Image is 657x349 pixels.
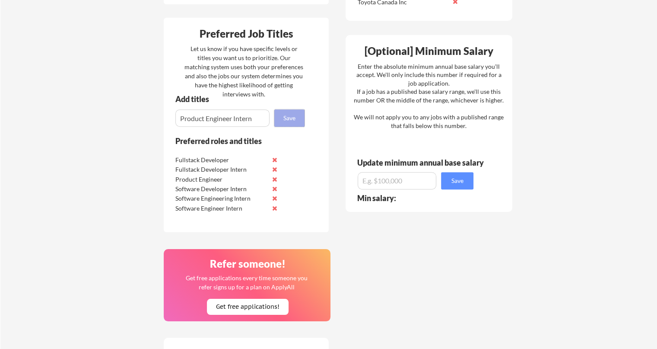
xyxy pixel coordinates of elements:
[349,46,509,56] div: [Optional] Minimum Salary
[175,165,267,174] div: Fullstack Developer Intern
[175,156,267,164] div: Fullstack Developer
[357,193,396,203] strong: Min salary:
[175,194,267,203] div: Software Engineering Intern
[175,109,270,127] input: E.g. Senior Product Manager
[357,159,487,166] div: Update minimum annual base salary
[441,172,473,189] button: Save
[185,273,308,291] div: Get free applications every time someone you refer signs up for a plan on ApplyAll
[175,204,267,213] div: Software Engineer Intern
[166,29,327,39] div: Preferred Job Titles
[358,172,436,189] input: E.g. $100,000
[274,109,305,127] button: Save
[207,299,289,315] button: Get free applications!
[175,95,297,103] div: Add titles
[175,137,293,145] div: Preferred roles and titles
[175,175,267,184] div: Product Engineer
[175,185,267,193] div: Software Developer Intern
[354,62,504,130] div: Enter the absolute minimum annual base salary you'll accept. We'll only include this number if re...
[184,44,303,99] div: Let us know if you have specific levels or titles you want us to prioritize. Our matching system ...
[167,259,328,269] div: Refer someone!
